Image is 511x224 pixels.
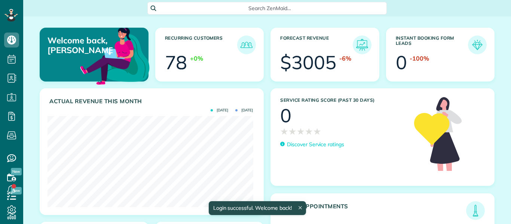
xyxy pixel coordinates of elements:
[49,98,256,105] h3: Actual Revenue this month
[355,37,370,52] img: icon_forecast_revenue-8c13a41c7ed35a8dcfafea3cbb826a0462acb37728057bba2d056411b612bbbe.png
[470,37,485,52] img: icon_form_leads-04211a6a04a5b2264e4ee56bc0799ec3eb69b7e499cbb523a139df1d13a81ae0.png
[305,125,313,138] span: ★
[280,53,336,72] div: $3005
[280,203,466,220] h3: [DATE] Appointments
[280,141,344,148] a: Discover Service ratings
[287,141,344,148] p: Discover Service ratings
[211,108,228,112] span: [DATE]
[165,36,238,54] h3: Recurring Customers
[239,37,254,52] img: icon_recurring_customers-cf858462ba22bcd05b5a5880d41d6543d210077de5bb9ebc9590e49fd87d84ed.png
[313,125,321,138] span: ★
[280,36,353,54] h3: Forecast Revenue
[297,125,305,138] span: ★
[396,36,468,54] h3: Instant Booking Form Leads
[288,125,297,138] span: ★
[48,36,113,55] p: Welcome back, [PERSON_NAME]!
[468,203,483,218] img: icon_todays_appointments-901f7ab196bb0bea1936b74009e4eb5ffbc2d2711fa7634e0d609ed5ef32b18b.png
[190,54,203,63] div: +0%
[79,19,151,92] img: dashboard_welcome-42a62b7d889689a78055ac9021e634bf52bae3f8056760290aed330b23ab8690.png
[280,106,291,125] div: 0
[165,53,187,72] div: 78
[280,98,407,103] h3: Service Rating score (past 30 days)
[235,108,253,112] span: [DATE]
[11,168,22,175] span: New
[396,53,407,72] div: 0
[339,54,351,63] div: -6%
[208,201,306,215] div: Login successful. Welcome back!
[410,54,429,63] div: -100%
[280,125,288,138] span: ★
